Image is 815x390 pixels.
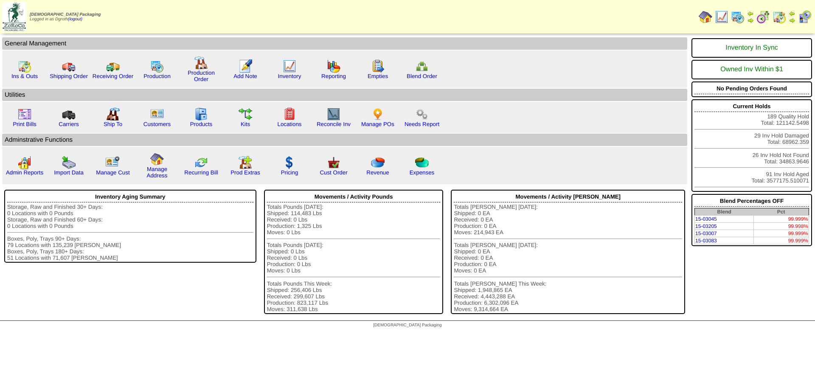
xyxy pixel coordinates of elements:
a: Kits [241,121,250,127]
a: 15-03205 [695,223,717,229]
img: arrowleft.gif [747,10,754,17]
img: reconcile.gif [194,156,208,169]
a: Ship To [104,121,122,127]
div: Current Holds [694,101,809,112]
img: graph2.png [18,156,31,169]
a: Customers [143,121,171,127]
img: calendarprod.gif [731,10,745,24]
img: dollar.gif [283,156,296,169]
img: managecust.png [105,156,121,169]
img: zoroco-logo-small.webp [3,3,26,31]
a: (logout) [68,17,82,22]
a: Locations [277,121,301,127]
img: pie_chart.png [371,156,385,169]
a: Expenses [410,169,435,176]
span: [DEMOGRAPHIC_DATA] Packaging [373,323,441,328]
img: truck.gif [62,59,76,73]
img: cust_order.png [327,156,340,169]
div: Inventory In Sync [694,40,809,56]
a: Reconcile Inv [317,121,351,127]
th: Pct [753,208,809,216]
a: 15-03083 [695,238,717,244]
img: calendarblend.gif [756,10,770,24]
a: Receiving Order [93,73,133,79]
div: Movements / Activity [PERSON_NAME] [454,191,682,202]
img: home.gif [699,10,712,24]
img: customers.gif [150,107,164,121]
img: arrowright.gif [747,17,754,24]
a: Admin Reports [6,169,43,176]
img: workflow.gif [239,107,252,121]
td: 99.998% [753,223,809,230]
a: Pricing [281,169,298,176]
a: Needs Report [405,121,439,127]
a: Manage Cust [96,169,129,176]
span: Logged in as Dgroth [30,12,101,22]
a: Prod Extras [230,169,260,176]
a: Reporting [321,73,346,79]
img: workorder.gif [371,59,385,73]
div: Totals Pounds [DATE]: Shipped: 114,483 Lbs Received: 0 Lbs Production: 1,325 Lbs Moves: 0 Lbs Tot... [267,204,441,312]
div: Movements / Activity Pounds [267,191,441,202]
th: Blend [695,208,754,216]
img: home.gif [150,152,164,166]
img: calendarinout.gif [773,10,786,24]
a: Shipping Order [50,73,88,79]
img: cabinet.gif [194,107,208,121]
td: Utilities [2,89,687,101]
img: arrowleft.gif [789,10,795,17]
div: 189 Quality Hold Total: 121142.5498 29 Inv Hold Damaged Total: 68962.359 26 Inv Hold Not Found To... [691,99,812,192]
a: Empties [368,73,388,79]
a: Manage Address [147,166,168,179]
a: Products [190,121,213,127]
a: Cust Order [320,169,347,176]
img: truck2.gif [106,59,120,73]
td: 99.999% [753,216,809,223]
img: locations.gif [283,107,296,121]
img: graph.gif [327,59,340,73]
td: Adminstrative Functions [2,134,687,146]
a: Inventory [278,73,301,79]
img: truck3.gif [62,107,76,121]
a: Blend Order [407,73,437,79]
img: factory.gif [194,56,208,70]
a: Revenue [366,169,389,176]
img: line_graph2.gif [327,107,340,121]
a: Manage POs [361,121,394,127]
a: Recurring Bill [184,169,218,176]
div: Storage, Raw and Finished 30+ Days: 0 Locations with 0 Pounds Storage, Raw and Finished 60+ Days:... [7,204,253,261]
div: No Pending Orders Found [694,83,809,94]
img: pie_chart2.png [415,156,429,169]
a: Production [143,73,171,79]
img: calendarprod.gif [150,59,164,73]
a: Production Order [188,70,215,82]
img: line_graph.gif [283,59,296,73]
a: Carriers [59,121,79,127]
a: 15-03045 [695,216,717,222]
div: Inventory Aging Summary [7,191,253,202]
div: Owned Inv Within $1 [694,62,809,78]
img: line_graph.gif [715,10,728,24]
div: Totals [PERSON_NAME] [DATE]: Shipped: 0 EA Received: 0 EA Production: 0 EA Moves: 214,943 EA Tota... [454,204,682,312]
td: General Management [2,37,687,50]
a: Ins & Outs [11,73,38,79]
img: invoice2.gif [18,107,31,121]
a: Print Bills [13,121,37,127]
img: prodextras.gif [239,156,252,169]
td: 99.999% [753,237,809,244]
td: 99.999% [753,230,809,237]
div: Blend Percentages OFF [694,196,809,207]
img: calendarcustomer.gif [798,10,812,24]
img: calendarinout.gif [18,59,31,73]
span: [DEMOGRAPHIC_DATA] Packaging [30,12,101,17]
img: import.gif [62,156,76,169]
img: workflow.png [415,107,429,121]
img: factory2.gif [106,107,120,121]
img: arrowright.gif [789,17,795,24]
a: Add Note [233,73,257,79]
img: orders.gif [239,59,252,73]
a: Import Data [54,169,84,176]
img: po.png [371,107,385,121]
img: network.png [415,59,429,73]
a: 15-03007 [695,230,717,236]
